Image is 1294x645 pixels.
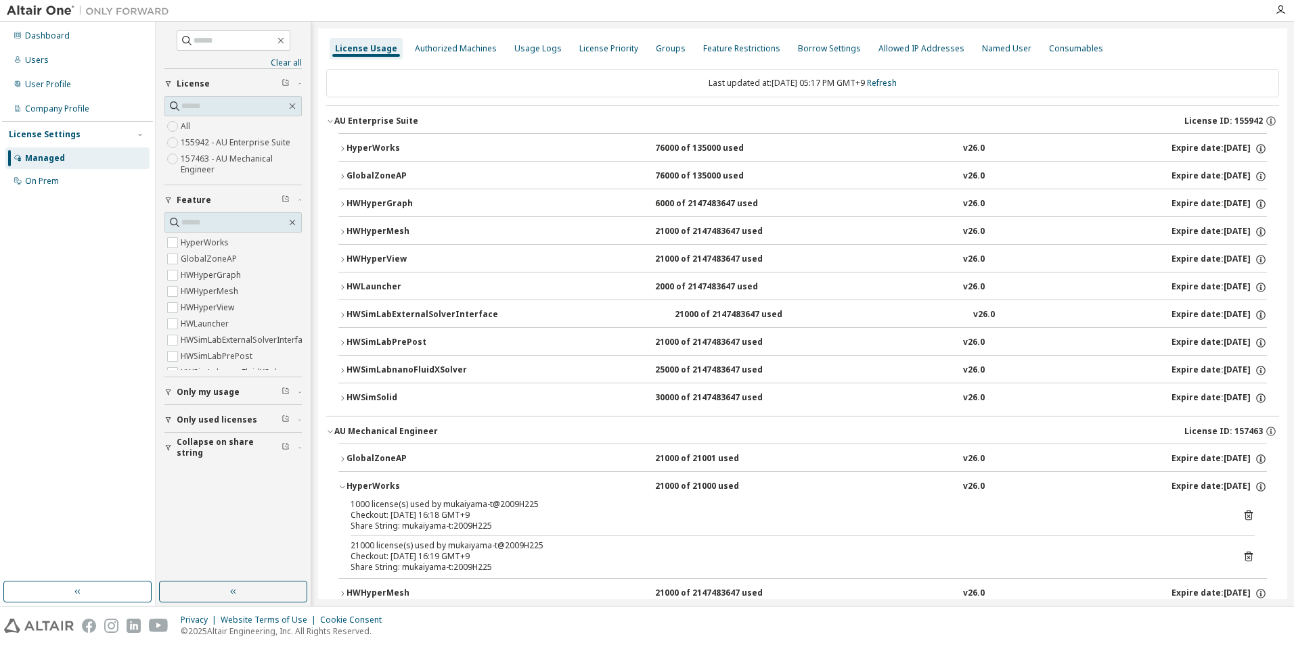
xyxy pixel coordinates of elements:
div: HWSimLabnanoFluidXSolver [347,364,468,377]
div: Last updated at: [DATE] 05:17 PM GMT+9 [326,69,1279,97]
div: 21000 license(s) used by mukaiyama-t@2009H225 [351,540,1222,551]
button: HyperWorks76000 of 135000 usedv26.0Expire date:[DATE] [338,134,1267,164]
div: Expire date: [DATE] [1172,453,1267,465]
div: Dashboard [25,30,70,41]
div: Borrow Settings [798,43,861,54]
button: Feature [164,185,302,215]
div: HyperWorks [347,143,468,155]
div: v26.0 [963,392,985,404]
span: Clear filter [282,414,290,425]
label: 155942 - AU Enterprise Suite [181,135,293,151]
div: v26.0 [973,309,995,321]
a: Refresh [867,77,897,89]
div: 21000 of 21000 used [655,481,777,493]
div: Expire date: [DATE] [1172,364,1267,377]
button: HyperWorks21000 of 21000 usedv26.0Expire date:[DATE] [338,472,1267,502]
div: Consumables [1049,43,1103,54]
div: Expire date: [DATE] [1172,281,1267,293]
label: All [181,118,193,135]
button: HWLauncher2000 of 2147483647 usedv26.0Expire date:[DATE] [338,272,1267,302]
div: Authorized Machines [415,43,497,54]
div: 76000 of 135000 used [655,143,777,155]
label: GlobalZoneAP [181,251,240,267]
div: v26.0 [963,254,985,266]
img: altair_logo.svg [4,619,74,633]
span: Only my usage [177,387,240,398]
div: License Usage [335,43,397,54]
div: 2000 of 2147483647 used [655,281,777,293]
div: v26.0 [963,226,985,238]
button: HWHyperMesh21000 of 2147483647 usedv26.0Expire date:[DATE] [338,217,1267,247]
button: AU Enterprise SuiteLicense ID: 155942 [326,106,1279,136]
div: User Profile [25,79,71,90]
label: HWHyperGraph [181,267,244,283]
button: License [164,69,302,99]
button: HWHyperView21000 of 2147483647 usedv26.0Expire date:[DATE] [338,245,1267,274]
div: Expire date: [DATE] [1172,226,1267,238]
div: Checkout: [DATE] 16:18 GMT+9 [351,510,1222,521]
div: v26.0 [963,364,985,377]
div: Website Terms of Use [221,615,320,625]
div: HWHyperMesh [347,226,468,238]
button: Only my usage [164,377,302,407]
label: 157463 - AU Mechanical Engineer [181,151,302,178]
div: 21000 of 2147483647 used [655,226,777,238]
span: License [177,78,210,89]
button: GlobalZoneAP21000 of 21001 usedv26.0Expire date:[DATE] [338,444,1267,474]
button: HWSimLabExternalSolverInterface21000 of 2147483647 usedv26.0Expire date:[DATE] [338,300,1267,330]
label: HWSimLabExternalSolverInterface [181,332,314,348]
div: Company Profile [25,103,89,114]
button: HWHyperMesh21000 of 2147483647 usedv26.0Expire date:[DATE] [338,579,1267,608]
div: 6000 of 2147483647 used [655,198,777,210]
span: Clear filter [282,442,290,453]
button: HWSimLabnanoFluidXSolver25000 of 2147483647 usedv26.0Expire date:[DATE] [338,356,1267,385]
img: youtube.svg [149,619,169,633]
div: v26.0 [963,453,985,465]
div: v26.0 [963,143,985,155]
img: instagram.svg [104,619,118,633]
div: HyperWorks [347,481,468,493]
button: AU Mechanical EngineerLicense ID: 157463 [326,416,1279,446]
div: GlobalZoneAP [347,453,468,465]
div: On Prem [25,176,59,187]
img: linkedin.svg [127,619,141,633]
button: HWSimLabPrePost21000 of 2147483647 usedv26.0Expire date:[DATE] [338,328,1267,358]
div: Expire date: [DATE] [1172,198,1267,210]
span: Only used licenses [177,414,257,425]
p: © 2025 Altair Engineering, Inc. All Rights Reserved. [181,625,390,637]
button: HWSimSolid30000 of 2147483647 usedv26.0Expire date:[DATE] [338,383,1267,413]
div: 21000 of 2147483647 used [675,309,797,321]
div: v26.0 [963,337,985,349]
div: GlobalZoneAP [347,170,468,183]
div: Expire date: [DATE] [1172,392,1267,404]
button: GlobalZoneAP76000 of 135000 usedv26.0Expire date:[DATE] [338,162,1267,191]
div: License Priority [579,43,638,54]
div: Usage Logs [514,43,562,54]
div: 25000 of 2147483647 used [655,364,777,377]
div: 21000 of 2147483647 used [655,588,777,600]
div: Named User [982,43,1031,54]
span: Feature [177,195,211,206]
div: HWLauncher [347,281,468,293]
label: HWSimLabPrePost [181,348,255,364]
div: 1000 license(s) used by mukaiyama-t@2009H225 [351,499,1222,510]
div: v26.0 [963,170,985,183]
div: Expire date: [DATE] [1172,254,1267,266]
label: HWHyperView [181,300,237,316]
img: Altair One [7,4,176,18]
div: Expire date: [DATE] [1172,309,1267,321]
button: HWHyperGraph6000 of 2147483647 usedv26.0Expire date:[DATE] [338,189,1267,219]
div: 21000 of 21001 used [655,453,777,465]
span: Clear filter [282,387,290,398]
span: Collapse on share string [177,437,282,458]
button: Collapse on share string [164,433,302,462]
div: Checkout: [DATE] 16:19 GMT+9 [351,551,1222,562]
label: HWLauncher [181,316,231,332]
div: HWSimSolid [347,392,468,404]
div: Privacy [181,615,221,625]
div: Expire date: [DATE] [1172,481,1267,493]
div: 21000 of 2147483647 used [655,254,777,266]
div: Allowed IP Addresses [878,43,964,54]
div: Share String: mukaiyama-t:2009H225 [351,562,1222,573]
div: v26.0 [963,198,985,210]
